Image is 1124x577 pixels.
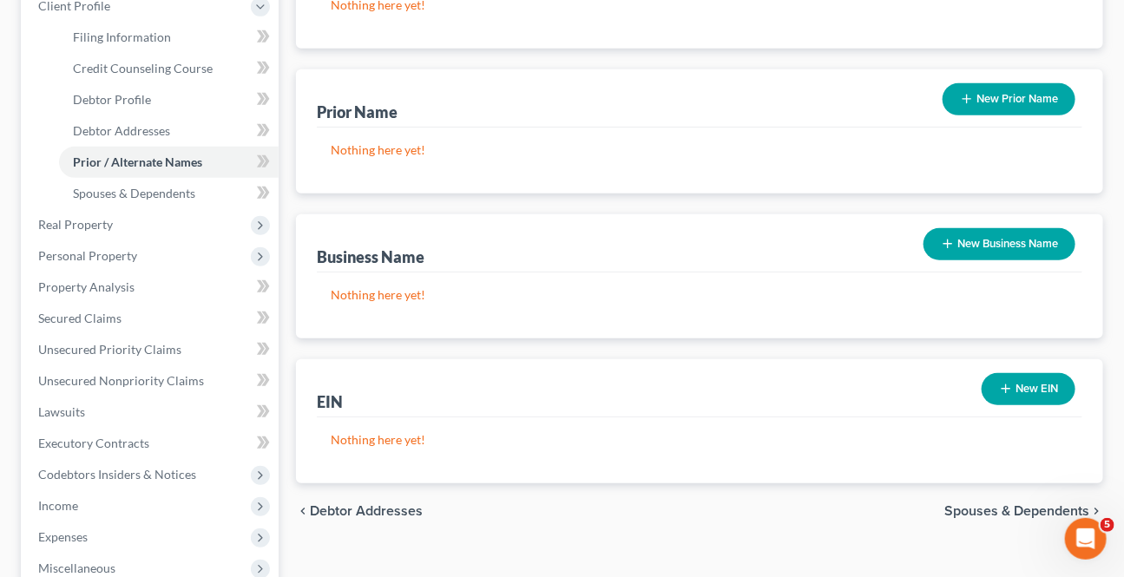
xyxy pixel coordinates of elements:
span: Executory Contracts [38,436,149,450]
a: Secured Claims [24,303,279,334]
button: New Business Name [924,228,1075,260]
span: Unsecured Priority Claims [38,342,181,357]
p: Nothing here yet! [331,141,1068,159]
span: Debtor Addresses [310,504,423,518]
button: chevron_left Debtor Addresses [296,504,423,518]
span: 5 [1101,518,1114,532]
a: Debtor Profile [59,84,279,115]
p: Nothing here yet! [331,431,1068,449]
span: Spouses & Dependents [944,504,1089,518]
span: Filing Information [73,30,171,44]
span: Expenses [38,529,88,544]
span: Lawsuits [38,404,85,419]
a: Unsecured Priority Claims [24,334,279,365]
span: Debtor Addresses [73,123,170,138]
iframe: Intercom live chat [1065,518,1107,560]
button: New Prior Name [943,83,1075,115]
span: Codebtors Insiders & Notices [38,467,196,482]
span: Prior / Alternate Names [73,154,202,169]
p: Nothing here yet! [331,286,1068,304]
a: Prior / Alternate Names [59,147,279,178]
button: New EIN [982,373,1075,405]
span: Property Analysis [38,279,135,294]
span: Income [38,498,78,513]
span: Personal Property [38,248,137,263]
span: Credit Counseling Course [73,61,213,75]
a: Spouses & Dependents [59,178,279,209]
span: Real Property [38,217,113,232]
i: chevron_right [1089,504,1103,518]
i: chevron_left [296,504,310,518]
a: Filing Information [59,22,279,53]
span: Miscellaneous [38,561,115,575]
button: Spouses & Dependents chevron_right [944,504,1103,518]
a: Executory Contracts [24,428,279,459]
span: Spouses & Dependents [73,186,195,200]
a: Credit Counseling Course [59,53,279,84]
span: Debtor Profile [73,92,151,107]
div: Business Name [317,246,424,267]
a: Debtor Addresses [59,115,279,147]
span: Unsecured Nonpriority Claims [38,373,204,388]
div: Prior Name [317,102,398,122]
a: Lawsuits [24,397,279,428]
a: Unsecured Nonpriority Claims [24,365,279,397]
div: EIN [317,391,343,412]
span: Secured Claims [38,311,122,325]
a: Property Analysis [24,272,279,303]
